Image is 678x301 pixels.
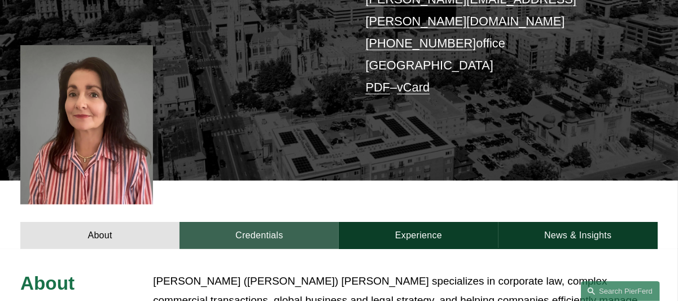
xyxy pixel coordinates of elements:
[20,273,75,294] span: About
[397,80,430,94] a: vCard
[581,281,660,301] a: Search this site
[20,222,180,250] a: About
[366,36,476,50] a: [PHONE_NUMBER]
[366,80,391,94] a: PDF
[498,222,658,250] a: News & Insights
[180,222,339,250] a: Credentials
[339,222,498,250] a: Experience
